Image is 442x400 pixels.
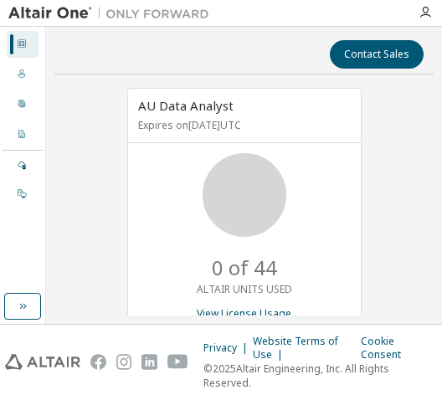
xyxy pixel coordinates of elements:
img: Altair One [8,5,218,22]
p: Expires on [DATE] UTC [138,118,347,132]
button: Contact Sales [330,40,424,69]
div: On Prem [7,181,39,208]
div: Company Profile [7,121,39,148]
div: Cookie Consent [361,335,437,362]
div: Users [7,61,39,88]
span: AU Data Analyst [138,97,234,114]
a: View License Usage [197,306,291,321]
div: User Profile [7,91,39,118]
div: Website Terms of Use [253,335,361,362]
img: facebook.svg [90,353,105,371]
img: instagram.svg [116,353,131,371]
p: 0 of 44 [212,254,277,282]
p: © 2025 Altair Engineering, Inc. All Rights Reserved. [203,362,437,390]
img: linkedin.svg [141,353,157,371]
img: altair_logo.svg [5,353,80,371]
div: Managed [7,152,39,179]
div: Dashboard [7,31,39,58]
p: ALTAIR UNITS USED [197,282,292,296]
div: Privacy [203,341,253,355]
img: youtube.svg [167,353,189,371]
